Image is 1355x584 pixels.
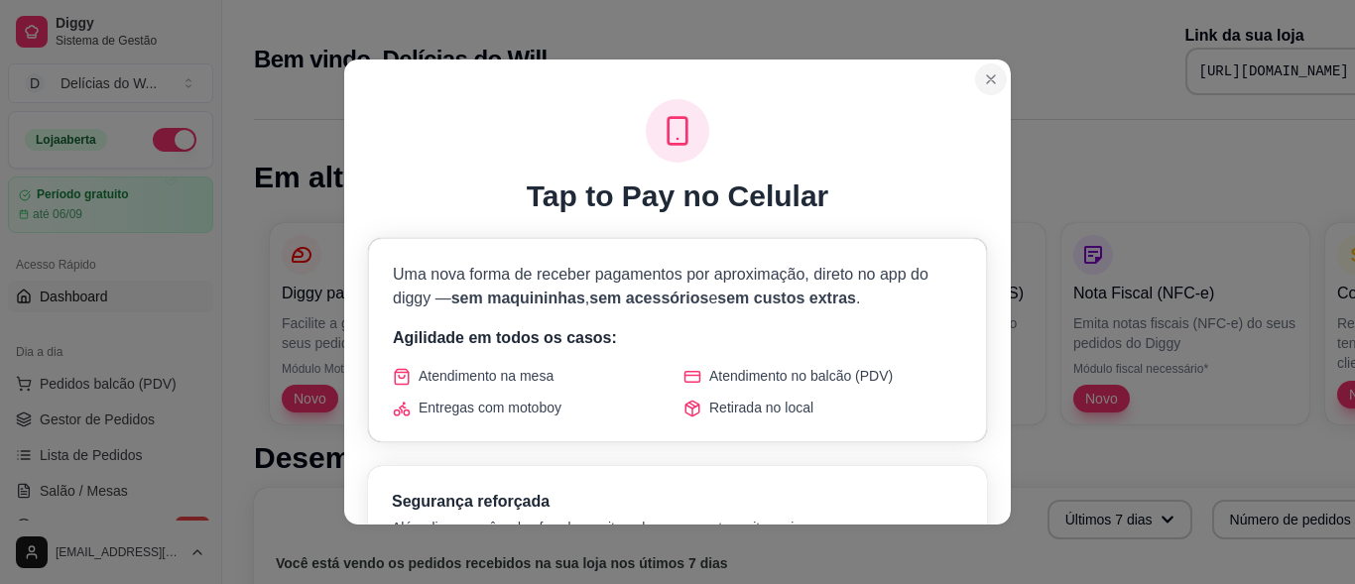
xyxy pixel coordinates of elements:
span: sem maquininhas [451,290,585,306]
p: Agilidade em todos os casos: [393,326,962,350]
button: Close [975,63,1007,95]
p: Uma nova forma de receber pagamentos por aproximação, direto no app do diggy — , e . [393,263,962,310]
span: Atendimento na mesa [419,366,554,386]
span: sem acessórios [589,290,708,306]
h3: Segurança reforçada [392,490,963,514]
span: Entregas com motoboy [419,398,561,417]
h1: Tap to Pay no Celular [527,178,829,214]
p: Além disso, você reduz fraudes, evita golpes e garanta muito mais segurança nos seus recebimentos... [392,518,963,577]
span: sem custos extras [717,290,856,306]
span: Atendimento no balcão (PDV) [709,366,893,386]
span: Retirada no local [709,398,813,417]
